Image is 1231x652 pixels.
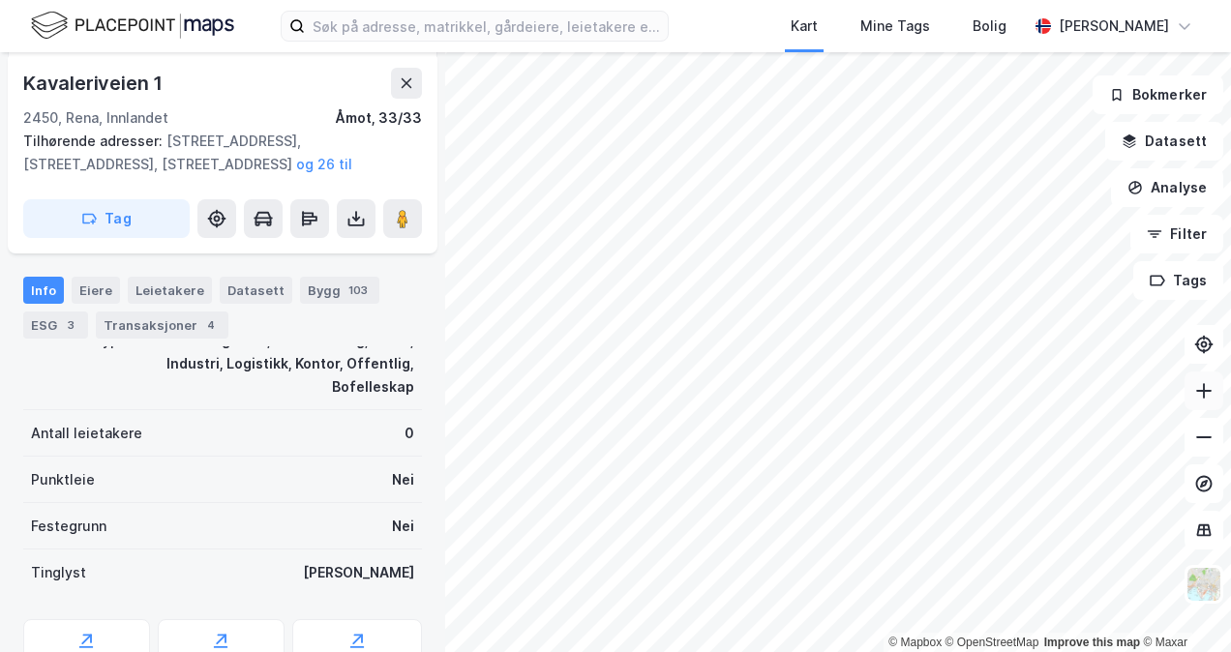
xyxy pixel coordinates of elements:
[23,130,406,176] div: [STREET_ADDRESS], [STREET_ADDRESS], [STREET_ADDRESS]
[23,311,88,339] div: ESG
[61,315,80,335] div: 3
[300,277,379,304] div: Bygg
[335,106,422,130] div: Åmot, 33/33
[303,561,414,584] div: [PERSON_NAME]
[23,199,190,238] button: Tag
[860,15,930,38] div: Mine Tags
[973,15,1006,38] div: Bolig
[72,277,120,304] div: Eiere
[1134,559,1231,652] div: Kontrollprogram for chat
[1133,261,1223,300] button: Tags
[345,281,372,300] div: 103
[1044,636,1140,649] a: Improve this map
[220,277,292,304] div: Datasett
[23,277,64,304] div: Info
[392,515,414,538] div: Nei
[791,15,818,38] div: Kart
[31,561,86,584] div: Tinglyst
[96,311,228,339] div: Transaksjoner
[888,636,942,649] a: Mapbox
[23,133,166,149] span: Tilhørende adresser:
[201,315,221,335] div: 4
[31,9,234,43] img: logo.f888ab2527a4732fd821a326f86c7f29.svg
[151,329,414,399] div: Boligblokk, Undervisning, Helse, Industri, Logistikk, Kontor, Offentlig, Bofelleskap
[1105,122,1223,161] button: Datasett
[1130,215,1223,253] button: Filter
[1059,15,1169,38] div: [PERSON_NAME]
[31,468,95,491] div: Punktleie
[305,12,668,41] input: Søk på adresse, matrikkel, gårdeiere, leietakere eller personer
[1134,559,1231,652] iframe: Chat Widget
[128,277,212,304] div: Leietakere
[1093,75,1223,114] button: Bokmerker
[23,68,166,99] div: Kavaleriveien 1
[1111,168,1223,207] button: Analyse
[946,636,1039,649] a: OpenStreetMap
[31,422,142,445] div: Antall leietakere
[405,422,414,445] div: 0
[392,468,414,491] div: Nei
[31,515,106,538] div: Festegrunn
[23,106,168,130] div: 2450, Rena, Innlandet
